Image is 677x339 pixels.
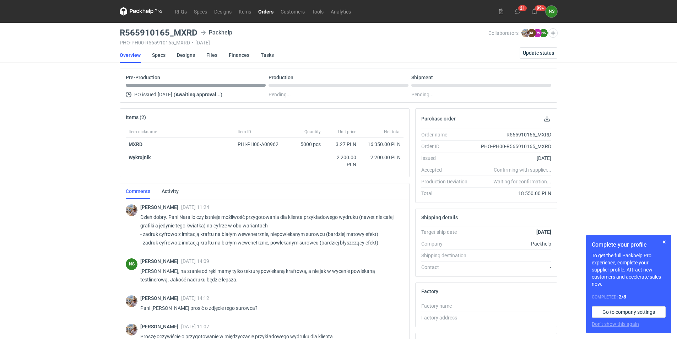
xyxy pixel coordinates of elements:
div: Factory name [421,302,473,310]
a: RFQs [171,7,190,16]
a: Orders [255,7,277,16]
span: Collaborators [488,30,519,36]
div: - [473,264,551,271]
h3: R565910165_MXRD [120,28,197,37]
figcaption: KI [527,29,536,37]
figcaption: NS [539,29,548,37]
p: Production [269,75,293,80]
span: Pending... [269,90,291,99]
div: PHI-PH00-A08962 [238,141,285,148]
button: 99+ [529,6,540,17]
div: 2 200.00 PLN [362,154,401,161]
button: Skip for now [660,238,668,246]
a: Activity [162,183,179,199]
p: Shipment [411,75,433,80]
div: Factory address [421,314,473,321]
p: To get the full Packhelp Pro experience, complete your supplier profile. Attract new customers an... [592,252,666,287]
img: Michał Palasek [126,324,137,335]
span: [DATE] 11:24 [181,204,209,210]
span: [PERSON_NAME] [140,258,181,264]
div: PHO-PH00-R565910165_MXRD [DATE] [120,40,488,45]
div: [DATE] [473,155,551,162]
h2: Factory [421,289,438,294]
a: Analytics [327,7,354,16]
span: ) [221,92,222,97]
div: Natalia Stępak [546,6,557,17]
img: Michał Palasek [126,204,137,216]
a: Designs [177,47,195,63]
div: Accepted [421,166,473,173]
span: [DATE] 14:09 [181,258,209,264]
span: [PERSON_NAME] [140,204,181,210]
img: Michał Palasek [126,295,137,307]
a: Designs [211,7,235,16]
div: - [473,314,551,321]
div: Order name [421,131,473,138]
span: Quantity [304,129,321,135]
div: Packhelp [473,240,551,247]
span: [PERSON_NAME] [140,295,181,301]
span: Item nickname [129,129,157,135]
div: Shipping destination [421,252,473,259]
strong: [DATE] [536,229,551,235]
button: Download PO [543,114,551,123]
h2: Items (2) [126,114,146,120]
a: Files [206,47,217,63]
span: Update status [523,50,554,55]
h2: Shipping details [421,215,458,220]
a: Customers [277,7,308,16]
h2: Purchase order [421,116,456,122]
strong: 2 / 8 [619,294,626,300]
div: Production Deviation [421,178,473,185]
span: [DATE] 11:07 [181,324,209,329]
div: 2 200.00 PLN [326,154,356,168]
strong: Wykrojnik [129,155,151,160]
span: [PERSON_NAME] [140,324,181,329]
a: Go to company settings [592,306,666,318]
a: Overview [120,47,141,63]
figcaption: NS [126,258,137,270]
a: Tasks [261,47,274,63]
span: • [192,40,194,45]
a: Comments [126,183,150,199]
a: Finances [229,47,249,63]
figcaption: EW [533,29,542,37]
div: Contact [421,264,473,271]
em: Confirming with supplier... [494,167,551,173]
span: Net total [384,129,401,135]
div: - [473,302,551,310]
span: ( [174,92,175,97]
span: Item ID [238,129,251,135]
div: 18 550.00 PLN [473,190,551,197]
p: Dzień dobry. Pani Natalio czy istnieje możliwość przygotowania dla klienta przykładowego wydruku ... [140,213,398,247]
strong: Awaiting approval... [175,92,221,97]
button: Edit collaborators [548,28,558,38]
div: Company [421,240,473,247]
button: 21 [512,6,524,17]
div: Total [421,190,473,197]
div: Issued [421,155,473,162]
p: Pre-Production [126,75,160,80]
div: PHO-PH00-R565910165_MXRD [473,143,551,150]
button: NS [546,6,557,17]
a: Specs [190,7,211,16]
div: Order ID [421,143,473,150]
p: Pani [PERSON_NAME] prosić o zdjęcie tego surowca? [140,304,398,312]
button: Don’t show this again [592,321,639,328]
div: Natalia Stępak [126,258,137,270]
svg: Packhelp Pro [120,7,162,16]
div: Target ship date [421,228,473,236]
div: 3.27 PLN [326,141,356,148]
div: PO issued [126,90,266,99]
h1: Complete your profile [592,241,666,249]
div: 16 350.00 PLN [362,141,401,148]
span: [DATE] [158,90,172,99]
div: 5000 pcs [288,138,324,151]
div: Completed: [592,293,666,301]
div: Pending... [411,90,551,99]
a: Items [235,7,255,16]
button: Update status [520,47,557,59]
